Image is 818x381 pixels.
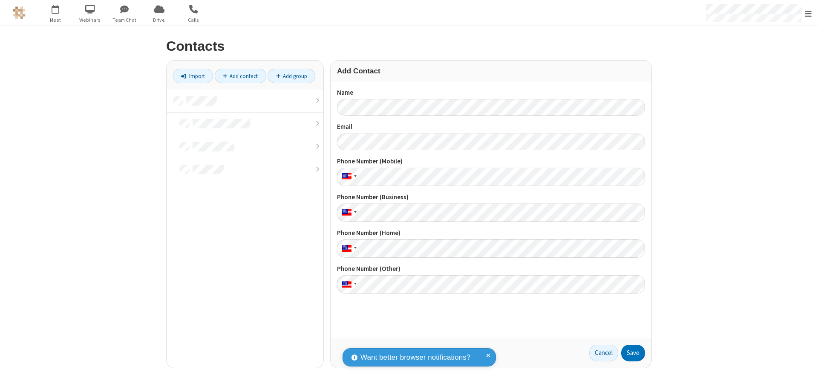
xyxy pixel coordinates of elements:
[13,6,26,19] img: QA Selenium DO NOT DELETE OR CHANGE
[360,352,470,363] span: Want better browser notifications?
[621,345,645,362] button: Save
[173,69,213,83] a: Import
[40,16,72,24] span: Meet
[178,16,210,24] span: Calls
[337,264,645,274] label: Phone Number (Other)
[337,168,359,186] div: United States: + 1
[337,228,645,238] label: Phone Number (Home)
[215,69,266,83] a: Add contact
[109,16,141,24] span: Team Chat
[337,67,645,75] h3: Add Contact
[337,122,645,132] label: Email
[337,157,645,166] label: Phone Number (Mobile)
[589,345,618,362] a: Cancel
[74,16,106,24] span: Webinars
[143,16,175,24] span: Drive
[337,275,359,294] div: United States: + 1
[797,359,812,375] iframe: Chat
[337,88,645,98] label: Name
[337,192,645,202] label: Phone Number (Business)
[337,239,359,258] div: United States: + 1
[337,204,359,222] div: United States: + 1
[166,39,652,54] h2: Contacts
[268,69,315,83] a: Add group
